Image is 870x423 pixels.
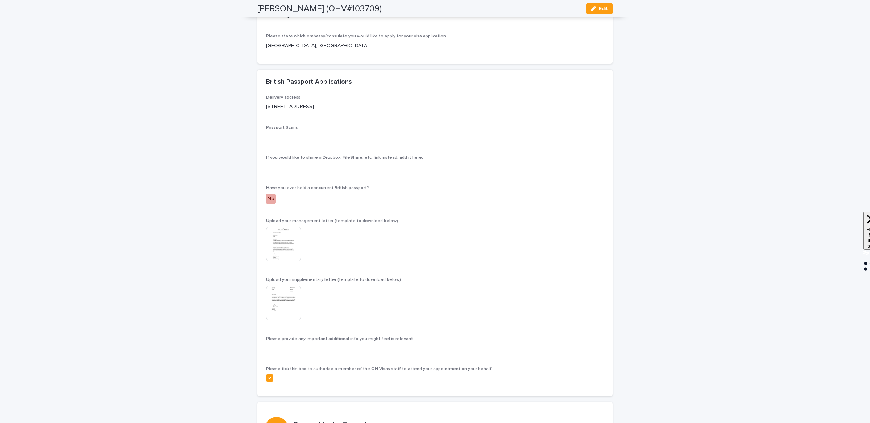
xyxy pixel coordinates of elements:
h2: British Passport Applications [266,78,352,86]
div: No [266,194,276,204]
p: - [266,133,604,141]
span: Upload your supplementary letter (template to download below) [266,278,401,282]
span: If you would like to share a Dropbox, FileShare, etc. link instead, add it here. [266,155,423,160]
p: [STREET_ADDRESS] [266,103,604,111]
p: - [266,163,604,171]
span: Please tick this box to authorize a member of the OH Visas staff to attend your appointment on yo... [266,367,492,371]
span: Passport Scans [266,125,298,130]
span: Delivery address [266,95,301,100]
span: Have you ever held a concurrent British passport? [266,186,369,190]
span: Upload your management letter (template to download below) [266,219,398,223]
span: Please state which embassy/consulate you would like to apply for your visa application. [266,34,447,38]
button: Edit [586,3,613,14]
h2: [PERSON_NAME] (OHV#103709) [257,4,382,14]
p: [GEOGRAPHIC_DATA], [GEOGRAPHIC_DATA] [266,42,604,50]
span: Edit [599,6,608,11]
p: - [266,344,604,352]
span: Please provide any important additional info you might feel is relevant. [266,337,414,341]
